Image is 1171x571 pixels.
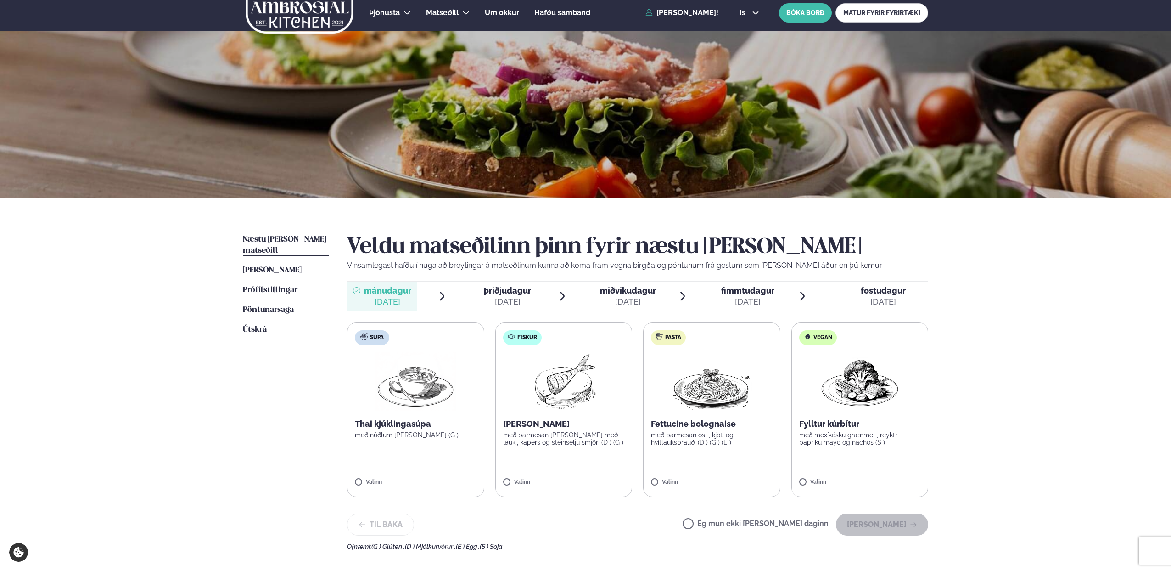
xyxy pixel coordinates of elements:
button: Til baka [347,514,414,536]
button: is [732,9,767,17]
span: þriðjudagur [484,286,531,295]
a: Útskrá [243,324,267,335]
span: Matseðill [426,8,459,17]
div: [DATE] [721,296,774,307]
div: Ofnæmi: [347,543,928,550]
p: Fettucine bolognaise [651,418,773,430]
img: pasta.svg [656,333,663,340]
span: Næstu [PERSON_NAME] matseðill [243,236,326,254]
a: Pöntunarsaga [243,305,294,316]
span: föstudagur [861,286,906,295]
h2: Veldu matseðilinn þinn fyrir næstu [PERSON_NAME] [347,234,928,260]
a: Cookie settings [9,543,28,562]
div: [DATE] [600,296,656,307]
p: Thai kjúklingasúpa [355,418,476,430]
img: Vegan.png [819,352,900,411]
span: mánudagur [364,286,411,295]
img: Spagetti.png [671,352,752,411]
div: [DATE] [364,296,411,307]
div: [DATE] [484,296,531,307]
a: [PERSON_NAME]! [645,9,718,17]
img: Vegan.svg [804,333,811,340]
p: Fylltur kúrbítur [799,418,921,430]
span: (G ) Glúten , [371,543,405,550]
span: Hafðu samband [534,8,590,17]
span: Útskrá [243,326,267,334]
a: Matseðill [426,7,459,18]
span: Pöntunarsaga [243,306,294,314]
span: Pasta [665,334,681,341]
span: (D ) Mjólkurvörur , [405,543,456,550]
p: með mexíkósku grænmeti, reyktri papriku mayo og nachos (S ) [799,431,921,446]
a: Prófílstillingar [243,285,297,296]
p: með núðlum [PERSON_NAME] (G ) [355,431,476,439]
button: [PERSON_NAME] [836,514,928,536]
img: fish.svg [508,333,515,340]
a: Næstu [PERSON_NAME] matseðill [243,234,329,256]
a: Um okkur [485,7,519,18]
a: Þjónusta [369,7,400,18]
p: með parmesan osti, kjöti og hvítlauksbrauði (D ) (G ) (E ) [651,431,773,446]
button: BÓKA BORÐ [779,3,832,23]
a: [PERSON_NAME] [243,265,302,276]
img: Soup.png [375,352,456,411]
span: Vegan [813,334,832,341]
span: [PERSON_NAME] [243,266,302,274]
p: með parmesan [PERSON_NAME] með lauki, kapers og steinselju smjöri (D ) (G ) [503,431,625,446]
span: Prófílstillingar [243,286,297,294]
span: is [740,9,748,17]
p: [PERSON_NAME] [503,418,625,430]
span: (S ) Soja [480,543,503,550]
span: Súpa [370,334,384,341]
img: Fish.png [523,352,604,411]
span: Fiskur [517,334,537,341]
span: Um okkur [485,8,519,17]
span: fimmtudagur [721,286,774,295]
img: soup.svg [360,333,368,340]
span: Þjónusta [369,8,400,17]
a: MATUR FYRIR FYRIRTÆKI [835,3,928,23]
span: miðvikudagur [600,286,656,295]
span: (E ) Egg , [456,543,480,550]
a: Hafðu samband [534,7,590,18]
p: Vinsamlegast hafðu í huga að breytingar á matseðlinum kunna að koma fram vegna birgða og pöntunum... [347,260,928,271]
div: [DATE] [861,296,906,307]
